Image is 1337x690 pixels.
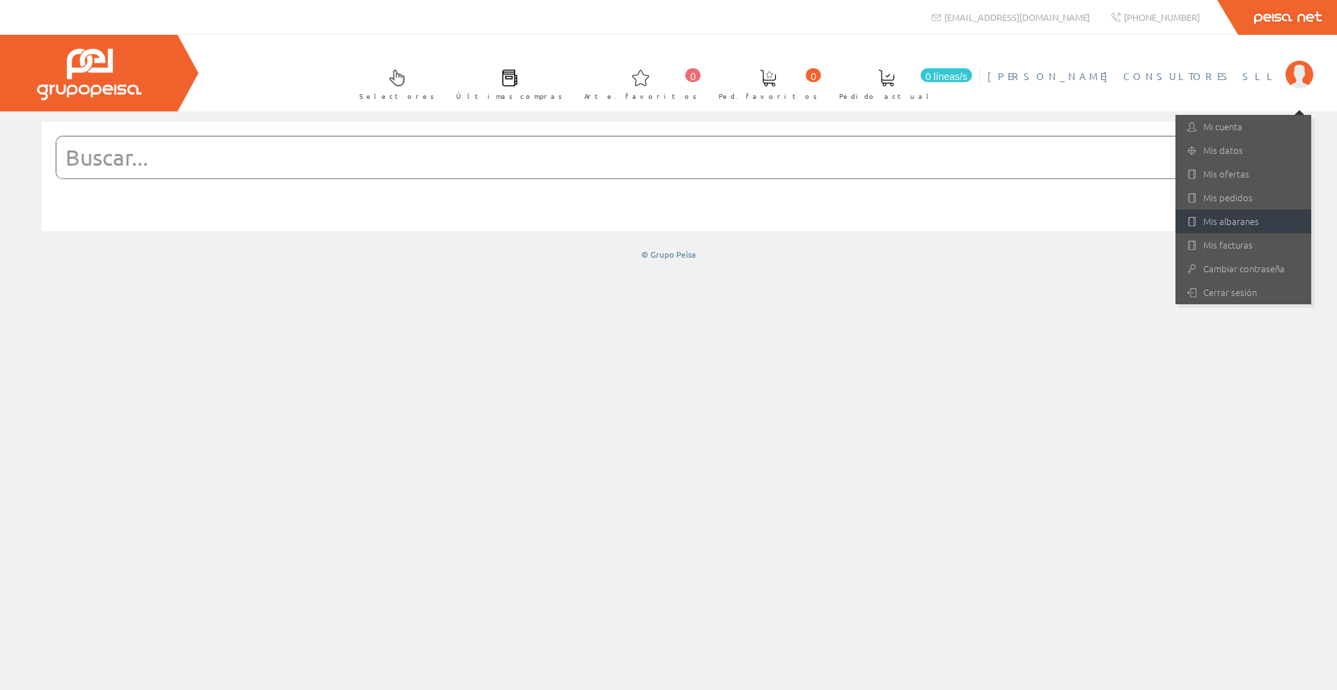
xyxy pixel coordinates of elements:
[1203,214,1259,228] font: Mis albaranes
[456,91,563,101] font: Últimas compras
[1175,233,1311,257] a: Mis facturas
[839,91,934,101] font: Pedido actual
[1203,167,1249,180] font: Mis ofertas
[1124,11,1200,23] font: [PHONE_NUMBER]
[1203,262,1285,275] font: Cambiar contraseña
[641,249,696,260] font: © Grupo Peisa
[359,91,435,101] font: Selectores
[37,49,141,100] img: Grupo Peisa
[1175,281,1311,304] a: Cerrar sesión
[584,91,697,101] font: Arte. favoritos
[1203,120,1242,133] font: Mi cuenta
[987,70,1279,82] font: [PERSON_NAME] CONSULTORES SLL
[1203,238,1253,251] font: Mis facturas
[1175,257,1311,281] a: Cambiar contraseña
[925,71,967,82] font: 0 líneas/s
[1175,186,1311,210] a: Mis pedidos
[1175,162,1311,186] a: Mis ofertas
[811,71,816,82] font: 0
[1175,139,1311,162] a: Mis datos
[1203,143,1243,157] font: Mis datos
[1175,210,1311,233] a: Mis albaranes
[719,91,818,101] font: Ped. favoritos
[345,58,441,109] a: Selectores
[442,58,570,109] a: Últimas compras
[987,58,1313,71] a: [PERSON_NAME] CONSULTORES SLL
[1175,115,1311,139] a: Mi cuenta
[56,136,1246,178] input: Buscar...
[1203,191,1253,204] font: Mis pedidos
[690,71,696,82] font: 0
[1203,285,1257,299] font: Cerrar sesión
[944,11,1090,23] font: [EMAIL_ADDRESS][DOMAIN_NAME]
